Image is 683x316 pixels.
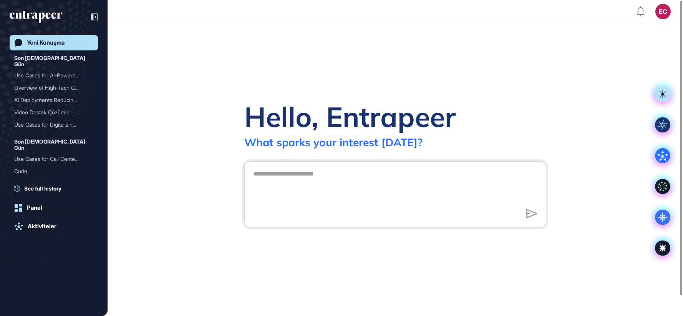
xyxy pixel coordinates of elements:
div: Latest Use Cases of Micro... [14,177,87,190]
div: Son [DEMOGRAPHIC_DATA] Gün [14,137,93,153]
div: AI Deployments Reducing Call Center Agent Response Time and Achieving Cost Savings [14,94,93,106]
div: Hello, Entrapeer [244,99,456,134]
div: Curie [14,165,87,177]
div: Use Cases for AI-Powered ... [14,69,87,82]
div: AI Deployments Reducing C... [14,94,87,106]
button: EC [655,4,671,19]
a: See full history [14,184,98,192]
div: Son [DEMOGRAPHIC_DATA] Gün [14,54,93,69]
a: Panel [10,200,98,216]
span: See full history [24,184,61,192]
div: Yeni Konuşma [27,39,65,46]
div: Use Cases for Call Center Operations Outsourcing Partners and Customer Service Strategy of AT&T [14,153,93,165]
div: Use Cases for Digitalizing Poster Relevance and Condition Checks in Turkish Bank Branches [14,119,93,131]
div: Use Cases for AI-Powered Reporting Tools Accessing SAP Data Externally [14,69,93,82]
a: Aktiviteler [10,219,98,234]
div: Panel [27,204,42,211]
div: entrapeer-logo [10,11,62,23]
div: Video Destek Çözümleri: On-Premise Çalışan ve Sigorta Sektörüne Yönelik Kullanım Senaryoları [14,106,93,119]
div: Latest Use Cases of Microservices Architecture in Fintech Companies [14,177,93,190]
div: Use Cases for Call Center... [14,153,87,165]
a: Yeni Konuşma [10,35,98,50]
div: Overview of High-Tech Com... [14,82,87,94]
div: Overview of High-Tech Companies and Start-Ups in Lower Saxony, Germany, and Existing Automotive I... [14,82,93,94]
div: Curie [14,165,93,177]
div: Use Cases for Digitalizin... [14,119,87,131]
div: Aktiviteler [28,223,56,230]
div: Video Destek Çözümleri: O... [14,106,87,119]
div: What sparks your interest [DATE]? [244,135,423,149]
